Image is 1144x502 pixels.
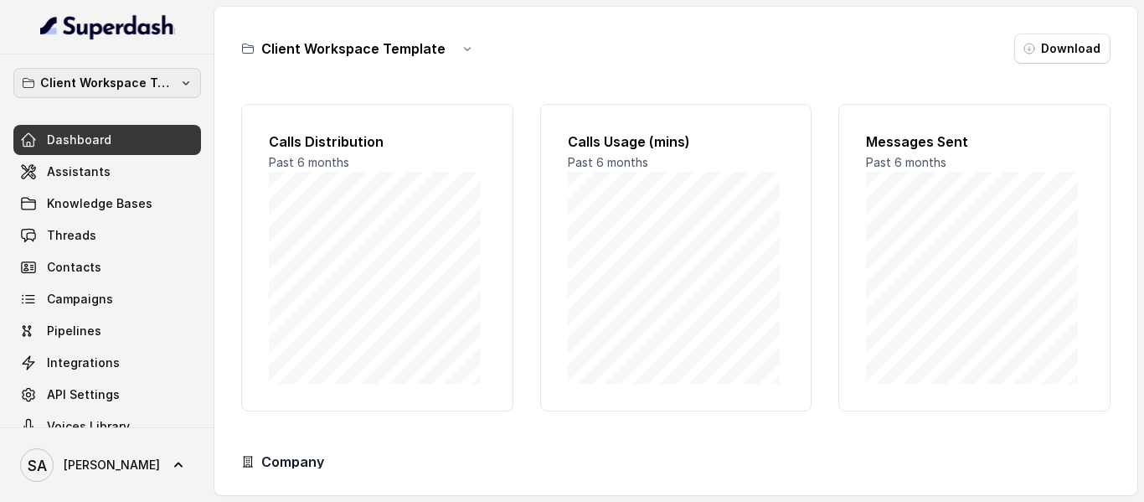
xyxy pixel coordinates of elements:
a: Pipelines [13,316,201,346]
img: light.svg [40,13,175,40]
a: Voices Library [13,411,201,442]
a: Contacts [13,252,201,282]
span: Dashboard [47,132,111,148]
h2: Calls Usage (mins) [568,132,785,152]
button: Client Workspace Template [13,68,201,98]
h2: Calls Distribution [269,132,486,152]
span: Integrations [47,355,120,371]
a: Dashboard [13,125,201,155]
h2: Messages Sent [866,132,1083,152]
span: [PERSON_NAME] [64,457,160,474]
span: Knowledge Bases [47,195,152,212]
text: SA [28,457,47,474]
span: Pipelines [47,323,101,339]
h3: Company [261,452,324,472]
span: Threads [47,227,96,244]
button: Download [1014,34,1111,64]
a: [PERSON_NAME] [13,442,201,489]
a: Campaigns [13,284,201,314]
a: API Settings [13,380,201,410]
a: Threads [13,220,201,251]
span: API Settings [47,386,120,403]
a: Assistants [13,157,201,187]
span: Past 6 months [568,155,648,169]
span: Past 6 months [269,155,349,169]
span: Past 6 months [866,155,946,169]
span: Campaigns [47,291,113,308]
span: Voices Library [47,418,130,435]
h3: Client Workspace Template [261,39,446,59]
span: Contacts [47,259,101,276]
p: Client Workspace Template [40,73,174,93]
a: Integrations [13,348,201,378]
a: Knowledge Bases [13,189,201,219]
span: Assistants [47,163,111,180]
